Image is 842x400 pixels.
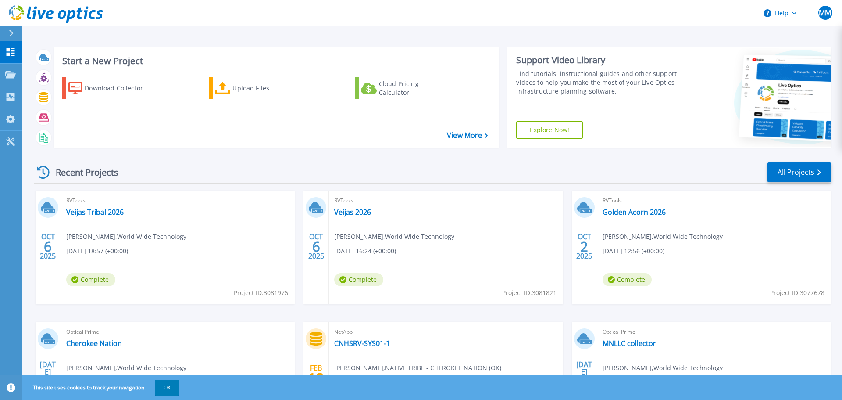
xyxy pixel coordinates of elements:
span: [DATE] 16:24 (+00:00) [334,246,396,256]
div: OCT 2025 [39,231,56,263]
div: [DATE] 2023 [576,362,592,394]
span: 6 [44,243,52,250]
a: MNLLC collector [603,339,656,348]
span: RVTools [66,196,289,205]
a: Upload Files [209,77,307,99]
span: [DATE] 18:57 (+00:00) [66,246,128,256]
span: [PERSON_NAME] , World Wide Technology [66,363,186,373]
span: Optical Prime [603,327,826,337]
div: FEB 2024 [308,362,325,394]
span: [PERSON_NAME] , World Wide Technology [603,363,723,373]
a: All Projects [767,162,831,182]
div: Support Video Library [516,54,681,66]
div: Download Collector [85,79,155,97]
span: [PERSON_NAME] , World Wide Technology [603,232,723,241]
span: [PERSON_NAME] , World Wide Technology [334,232,454,241]
div: Find tutorials, instructional guides and other support videos to help you make the most of your L... [516,69,681,96]
span: 2 [580,243,588,250]
span: Complete [603,273,652,286]
div: Recent Projects [34,162,130,183]
span: NetApp [334,327,557,337]
span: 12 [308,374,324,382]
div: OCT 2025 [308,231,325,263]
span: Complete [334,273,383,286]
a: View More [447,131,488,140]
a: Download Collector [62,77,160,99]
span: Complete [66,273,115,286]
span: 6 [312,243,320,250]
span: Project ID: 3077678 [770,288,824,298]
div: OCT 2025 [576,231,592,263]
div: Upload Files [232,79,303,97]
a: Explore Now! [516,121,583,139]
span: Project ID: 3081821 [502,288,557,298]
span: [PERSON_NAME] , World Wide Technology [66,232,186,241]
a: Veijas Tribal 2026 [66,208,124,216]
span: RVTools [334,196,557,205]
span: [PERSON_NAME] , NATIVE TRIBE - CHEROKEE NATION (OK) [334,363,501,373]
span: [DATE] 12:56 (+00:00) [603,246,664,256]
a: Cloud Pricing Calculator [355,77,453,99]
a: CNHSRV-SYS01-1 [334,339,390,348]
div: [DATE] 2025 [39,362,56,394]
span: RVTools [603,196,826,205]
a: Golden Acorn 2026 [603,208,666,216]
button: OK [155,380,179,396]
div: Cloud Pricing Calculator [379,79,449,97]
span: This site uses cookies to track your navigation. [24,380,179,396]
span: Optical Prime [66,327,289,337]
a: Cherokee Nation [66,339,122,348]
span: MM [819,9,831,16]
h3: Start a New Project [62,56,488,66]
a: Veijas 2026 [334,208,371,216]
span: Project ID: 3081976 [234,288,288,298]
